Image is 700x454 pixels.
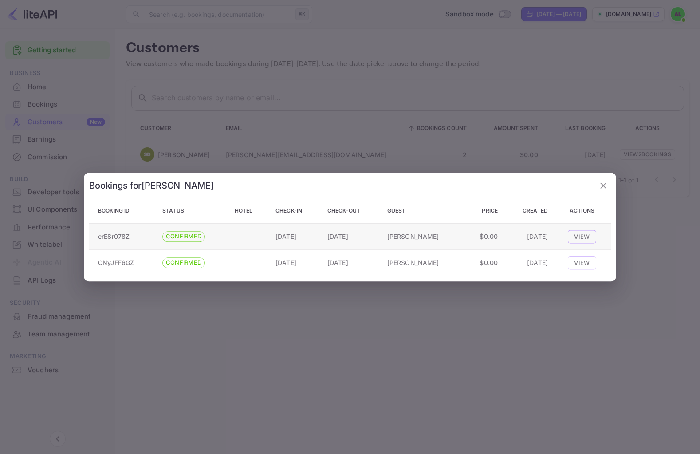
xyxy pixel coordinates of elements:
[387,258,457,268] p: [PERSON_NAME]
[163,232,204,241] span: CONFIRMED
[505,198,555,224] th: Created
[380,198,464,224] th: Guest
[568,256,596,269] button: View
[228,198,268,224] th: Hotel
[268,198,320,224] th: Check-in
[320,198,380,224] th: Check-out
[568,230,596,243] button: View
[512,232,548,241] p: [DATE]
[464,198,505,224] th: Price
[327,232,373,241] p: [DATE]
[275,232,313,241] p: [DATE]
[89,198,155,224] th: Booking ID
[512,258,548,268] p: [DATE]
[387,232,457,241] p: [PERSON_NAME]
[155,198,228,224] th: Status
[471,258,498,268] p: $0.00
[275,258,313,268] p: [DATE]
[471,232,498,241] p: $0.00
[98,258,148,268] p: CNyJFF6GZ
[555,198,611,224] th: Actions
[163,258,204,267] span: CONFIRMED
[89,180,214,191] h2: Bookings for [PERSON_NAME]
[98,232,148,241] p: erESr078Z
[327,258,373,268] p: [DATE]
